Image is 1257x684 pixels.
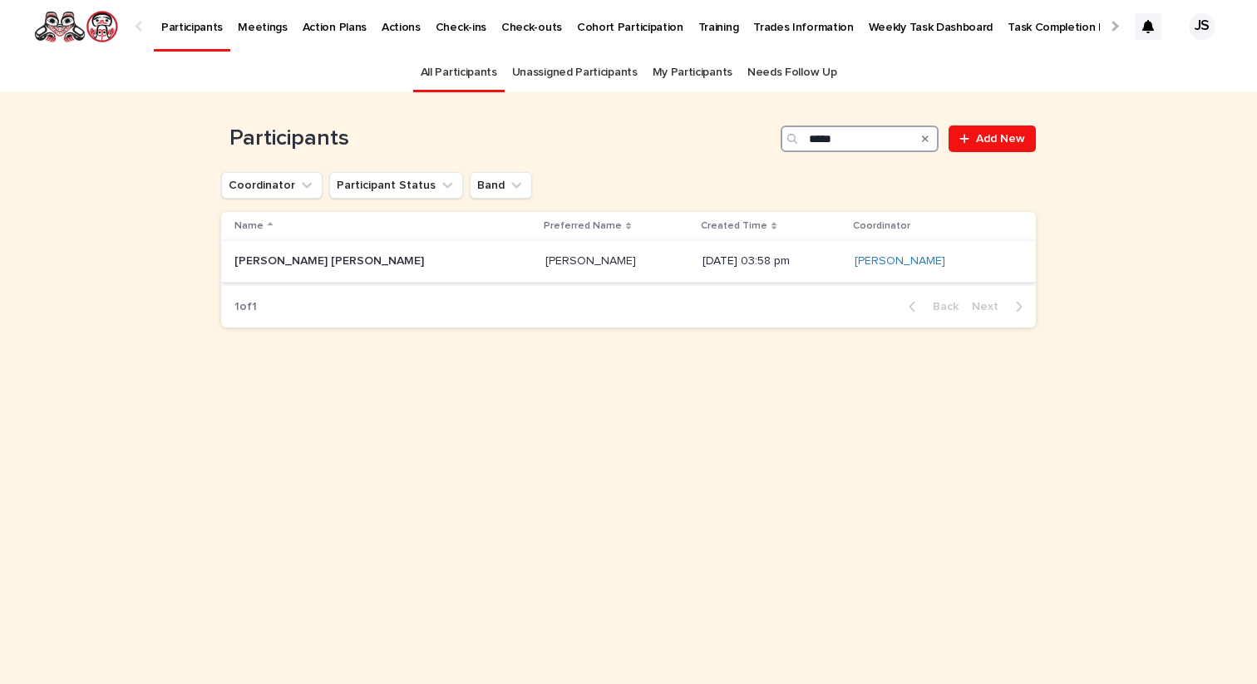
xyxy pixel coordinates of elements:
[1189,13,1215,40] div: JS
[972,301,1008,312] span: Next
[421,53,497,92] a: All Participants
[221,125,774,152] h1: Participants
[221,287,270,327] p: 1 of 1
[895,299,965,314] button: Back
[221,241,1036,283] tr: [PERSON_NAME] [PERSON_NAME][PERSON_NAME] [PERSON_NAME] [PERSON_NAME][PERSON_NAME] [DATE] 03:58 pm...
[747,53,836,92] a: Needs Follow Up
[702,254,841,268] p: [DATE] 03:58 pm
[949,125,1036,152] a: Add New
[234,251,427,268] p: [PERSON_NAME] [PERSON_NAME]
[781,125,939,152] input: Search
[234,217,264,235] p: Name
[976,133,1025,145] span: Add New
[470,172,532,199] button: Band
[965,299,1036,314] button: Next
[855,254,945,268] a: [PERSON_NAME]
[512,53,638,92] a: Unassigned Participants
[653,53,732,92] a: My Participants
[329,172,463,199] button: Participant Status
[853,217,910,235] p: Coordinator
[544,217,622,235] p: Preferred Name
[33,10,119,43] img: rNyI97lYS1uoOg9yXW8k
[923,301,959,312] span: Back
[221,172,323,199] button: Coordinator
[545,251,639,268] p: [PERSON_NAME]
[701,217,767,235] p: Created Time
